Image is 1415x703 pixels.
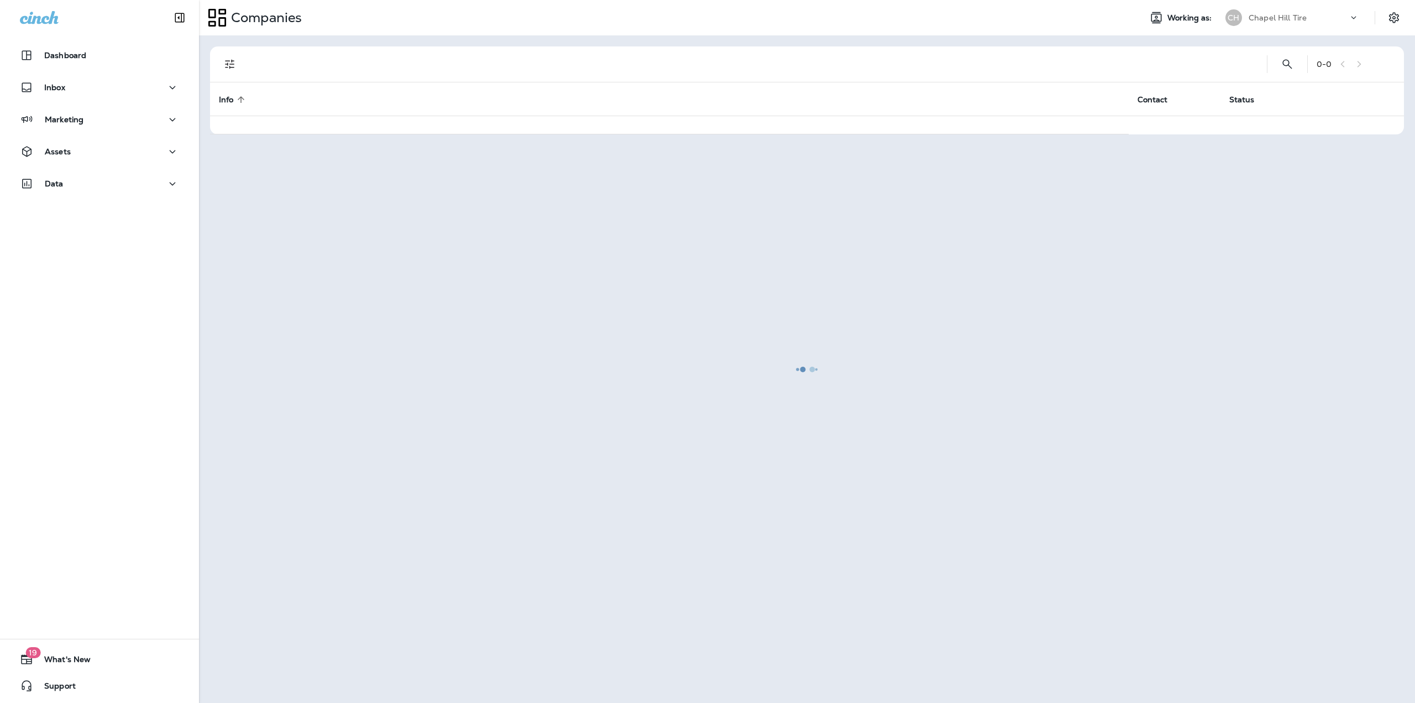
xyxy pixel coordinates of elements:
[11,76,188,98] button: Inbox
[227,9,302,26] p: Companies
[11,108,188,131] button: Marketing
[45,115,83,124] p: Marketing
[1384,8,1404,28] button: Settings
[11,675,188,697] button: Support
[44,83,65,92] p: Inbox
[11,173,188,195] button: Data
[11,140,188,163] button: Assets
[11,648,188,670] button: 19What's New
[1249,13,1307,22] p: Chapel Hill Tire
[45,147,71,156] p: Assets
[44,51,86,60] p: Dashboard
[11,44,188,66] button: Dashboard
[45,179,64,188] p: Data
[164,7,195,29] button: Collapse Sidebar
[1167,13,1214,23] span: Working as:
[1225,9,1242,26] div: CH
[33,681,76,695] span: Support
[33,655,91,668] span: What's New
[25,647,40,658] span: 19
